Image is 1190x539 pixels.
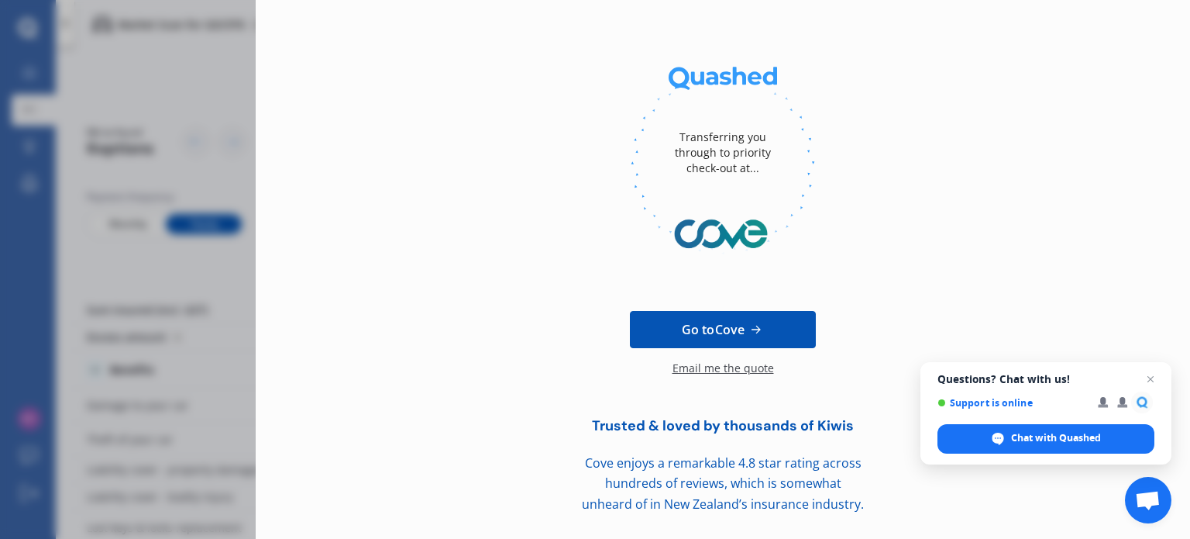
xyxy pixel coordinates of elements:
a: Go toCove [630,311,816,348]
span: Chat with Quashed [1011,431,1101,445]
img: Cove.webp [631,199,815,269]
div: Trusted & loved by thousands of Kiwis [552,418,893,434]
a: Open chat [1125,477,1171,523]
span: Go to Cove [682,320,745,339]
div: Email me the quote [672,361,774,392]
span: Questions? Chat with us! [937,373,1154,385]
span: Chat with Quashed [937,424,1154,454]
div: Transferring you through to priority check-out at... [661,106,785,199]
div: Cove enjoys a remarkable 4.8 star rating across hundreds of reviews, which is somewhat unheard of... [552,453,893,515]
span: Support is online [937,397,1087,409]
